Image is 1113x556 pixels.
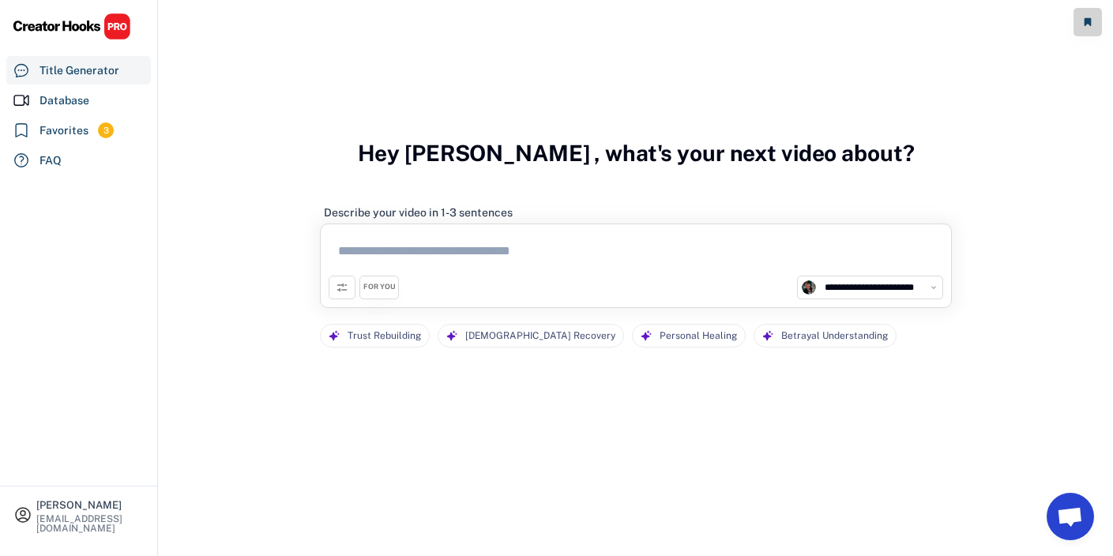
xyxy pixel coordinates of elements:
img: CHPRO%20Logo.svg [13,13,131,40]
div: Favorites [39,122,88,139]
div: FAQ [39,152,62,169]
div: Personal Healing [660,325,737,347]
div: [EMAIL_ADDRESS][DOMAIN_NAME] [36,514,144,533]
img: channels4_profile.jpg [802,280,816,295]
a: Open chat [1047,493,1094,540]
div: [PERSON_NAME] [36,500,144,510]
div: 3 [98,124,114,137]
div: FOR YOU [363,282,396,292]
div: Title Generator [39,62,119,79]
div: Describe your video in 1-3 sentences [324,205,513,220]
div: Betrayal Understanding [781,325,888,347]
div: Trust Rebuilding [348,325,421,347]
div: [DEMOGRAPHIC_DATA] Recovery [465,325,615,347]
h3: Hey [PERSON_NAME] , what's your next video about? [358,123,915,183]
div: Database [39,92,89,109]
